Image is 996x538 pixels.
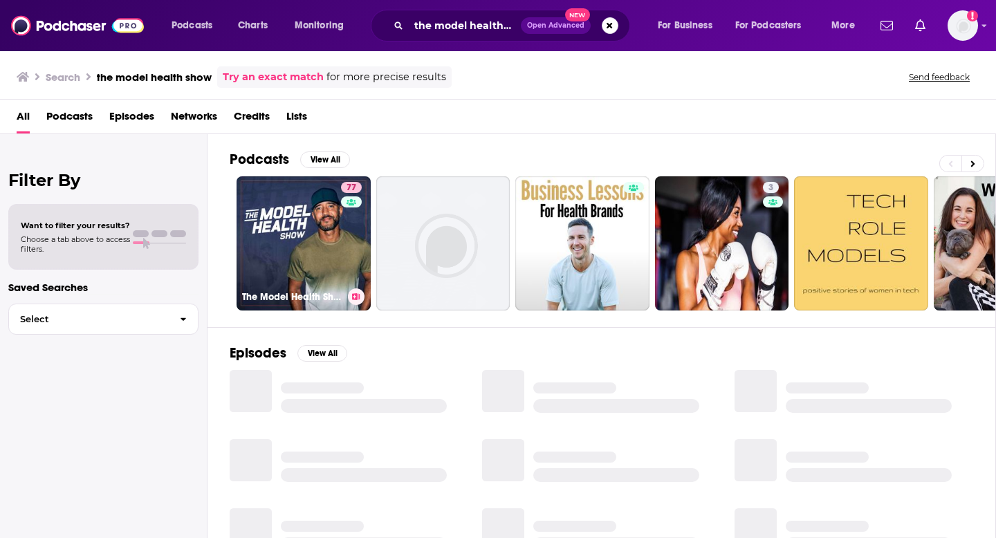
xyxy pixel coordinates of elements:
a: Charts [229,15,276,37]
div: Search podcasts, credits, & more... [384,10,643,41]
button: open menu [726,15,822,37]
h3: Search [46,71,80,84]
span: Want to filter your results? [21,221,130,230]
span: Monitoring [295,16,344,35]
svg: Add a profile image [967,10,978,21]
a: Try an exact match [223,69,324,85]
a: Show notifications dropdown [875,14,898,37]
span: Podcasts [172,16,212,35]
span: 77 [347,181,356,195]
button: Send feedback [905,71,974,83]
button: open menu [822,15,872,37]
span: More [831,16,855,35]
h2: Episodes [230,344,286,362]
button: open menu [648,15,730,37]
input: Search podcasts, credits, & more... [409,15,521,37]
span: For Business [658,16,712,35]
a: 77The Model Health Show [237,176,371,310]
span: Select [9,315,169,324]
span: 3 [768,181,773,195]
a: Credits [234,105,270,133]
a: All [17,105,30,133]
a: EpisodesView All [230,344,347,362]
a: 77 [341,182,362,193]
button: View All [297,345,347,362]
button: Select [8,304,199,335]
span: For Podcasters [735,16,802,35]
span: New [565,8,590,21]
a: Episodes [109,105,154,133]
button: View All [300,151,350,168]
a: PodcastsView All [230,151,350,168]
h3: the model health show [97,71,212,84]
img: User Profile [948,10,978,41]
a: 3 [763,182,779,193]
a: Podcasts [46,105,93,133]
h2: Filter By [8,170,199,190]
h3: The Model Health Show [242,291,342,303]
button: Show profile menu [948,10,978,41]
a: 3 [655,176,789,310]
a: Show notifications dropdown [910,14,931,37]
button: open menu [285,15,362,37]
h2: Podcasts [230,151,289,168]
span: Charts [238,16,268,35]
button: open menu [162,15,230,37]
span: Open Advanced [527,22,584,29]
a: Networks [171,105,217,133]
a: Lists [286,105,307,133]
span: Choose a tab above to access filters. [21,234,130,254]
p: Saved Searches [8,281,199,294]
span: Logged in as megcassidy [948,10,978,41]
span: for more precise results [326,69,446,85]
img: Podchaser - Follow, Share and Rate Podcasts [11,12,144,39]
button: Open AdvancedNew [521,17,591,34]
